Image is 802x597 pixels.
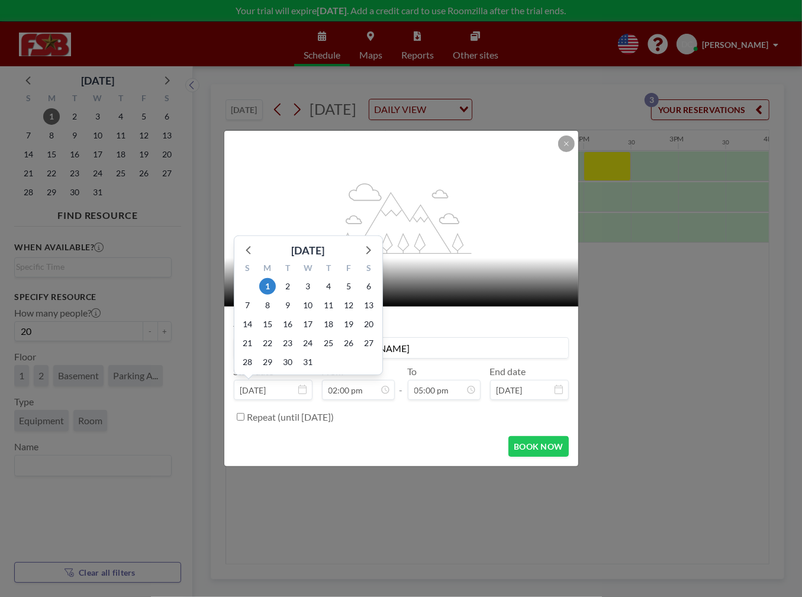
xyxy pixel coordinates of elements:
button: BOOK NOW [508,436,568,457]
g: flex-grow: 1.2; [331,182,471,253]
label: Repeat (until [DATE]) [247,411,334,423]
span: - [400,370,403,396]
label: To [408,366,417,377]
input: Danene's reservation [234,338,568,358]
label: End date [490,366,526,377]
h2: Employee lounge [239,267,565,285]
